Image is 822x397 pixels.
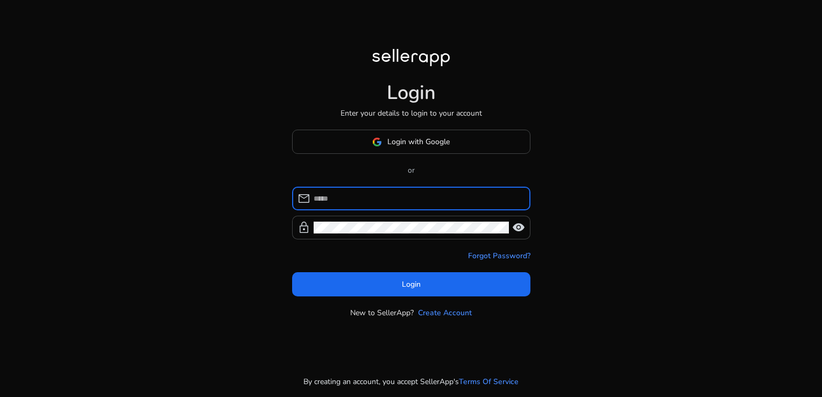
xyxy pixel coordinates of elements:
h1: Login [387,81,436,104]
img: google-logo.svg [372,137,382,147]
span: lock [297,221,310,234]
p: Enter your details to login to your account [341,108,482,119]
span: Login [402,279,421,290]
span: mail [297,192,310,205]
p: New to SellerApp? [350,307,414,318]
a: Forgot Password? [468,250,530,261]
p: or [292,165,530,176]
span: Login with Google [387,136,450,147]
button: Login [292,272,530,296]
a: Terms Of Service [459,376,519,387]
a: Create Account [418,307,472,318]
button: Login with Google [292,130,530,154]
span: visibility [512,221,525,234]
